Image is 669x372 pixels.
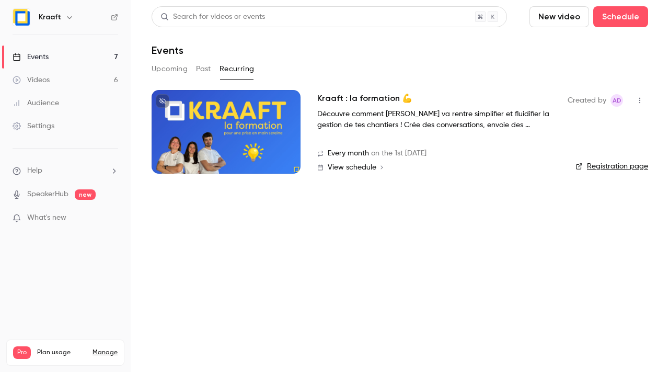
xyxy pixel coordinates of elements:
[152,61,188,77] button: Upcoming
[27,189,68,200] a: SpeakerHub
[529,6,589,27] button: New video
[196,61,211,77] button: Past
[75,189,96,200] span: new
[93,348,118,357] a: Manage
[220,61,255,77] button: Recurring
[317,109,551,131] p: Découvre comment [PERSON_NAME] va rentre simplifier et fluidifier la gestion de tes chantiers ! C...
[13,346,31,359] span: Pro
[13,165,118,176] li: help-dropdown-opener
[13,98,59,108] div: Audience
[152,44,183,57] h1: Events
[13,52,49,62] div: Events
[593,6,648,27] button: Schedule
[575,161,648,172] a: Registration page
[610,94,623,107] span: Alice de Guyenro
[39,12,61,22] h6: Kraaft
[106,213,118,223] iframe: Noticeable Trigger
[371,148,426,159] span: on the 1st [DATE]
[27,212,66,223] span: What's new
[160,12,265,22] div: Search for videos or events
[328,148,369,159] span: Every month
[13,75,50,85] div: Videos
[328,164,376,171] span: View schedule
[317,92,412,105] a: Kraaft : la formation 💪
[13,121,54,131] div: Settings
[27,165,42,176] span: Help
[37,348,86,357] span: Plan usage
[568,94,606,107] span: Created by
[317,163,551,172] a: View schedule
[13,9,30,26] img: Kraaft
[613,94,621,107] span: Ad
